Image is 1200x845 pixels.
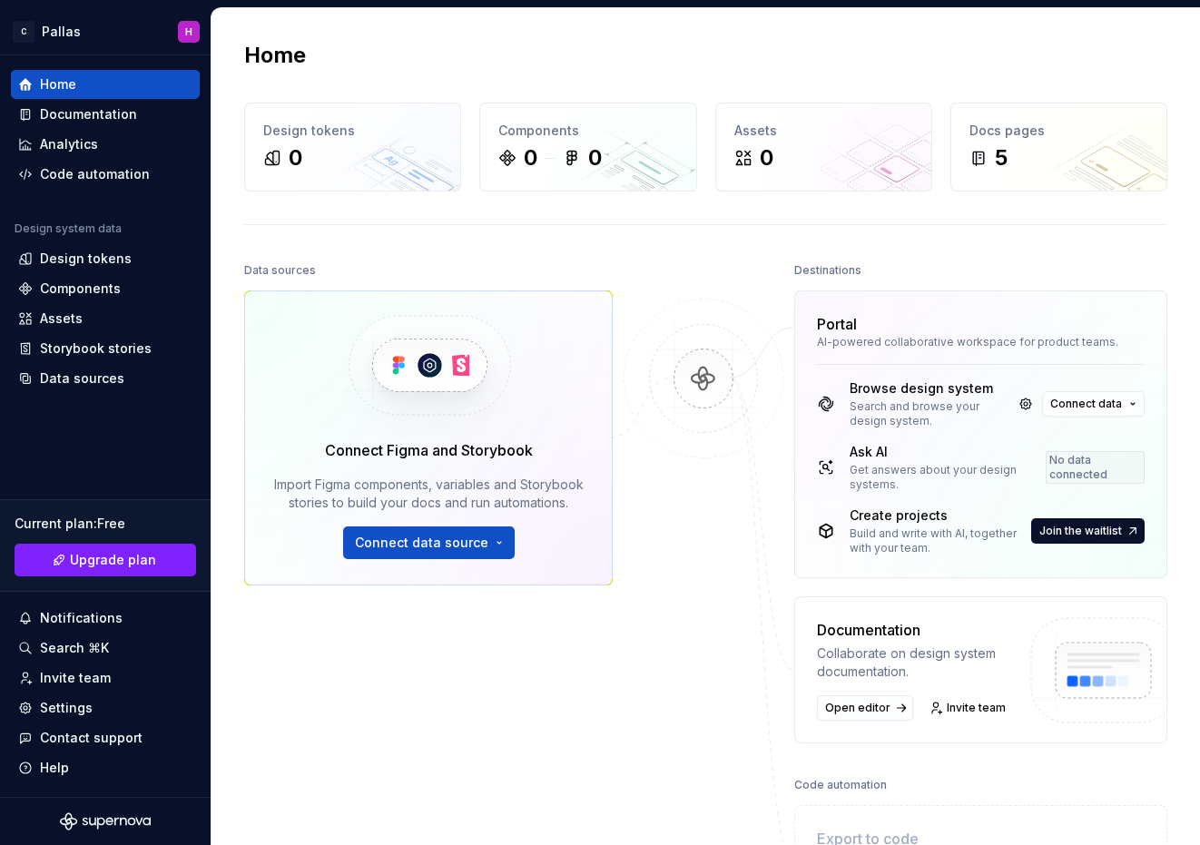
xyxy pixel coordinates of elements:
div: Create projects [850,506,1028,525]
div: Assets [40,310,83,328]
div: Contact support [40,729,143,747]
div: AI-powered collaborative workspace for product teams. [817,335,1145,349]
a: Design tokens0 [244,103,461,192]
div: Components [40,280,121,298]
a: Components00 [479,103,696,192]
div: Home [40,75,76,93]
button: Search ⌘K [11,634,200,663]
a: Storybook stories [11,334,200,363]
div: 0 [588,143,602,172]
div: Get answers about your design systems. [850,463,1042,492]
div: Components [498,122,677,140]
div: Ask AI [850,443,1042,461]
div: Connect Figma and Storybook [325,439,533,461]
a: Invite team [924,695,1014,721]
div: Analytics [40,135,98,153]
a: Analytics [11,130,200,159]
a: Settings [11,693,200,722]
a: Design tokens [11,244,200,273]
div: 0 [524,143,537,172]
div: Current plan : Free [15,515,196,533]
button: Notifications [11,604,200,633]
span: Open editor [825,701,890,715]
div: Assets [734,122,913,140]
div: Settings [40,699,93,717]
a: Data sources [11,364,200,393]
button: Connect data source [343,526,515,559]
div: Design system data [15,221,122,236]
div: Code automation [40,165,150,183]
a: Code automation [11,160,200,189]
div: Storybook stories [40,339,152,358]
button: Connect data [1042,391,1145,417]
span: Connect data source [355,534,488,552]
div: 0 [760,143,773,172]
button: Contact support [11,723,200,752]
span: Invite team [947,701,1006,715]
div: Portal [817,313,857,335]
button: CPallasH [4,12,207,51]
div: Design tokens [40,250,132,268]
div: Invite team [40,669,111,687]
span: Connect data [1050,397,1122,411]
div: Notifications [40,609,123,627]
div: 5 [995,143,1008,172]
svg: Supernova Logo [60,812,151,830]
div: Build and write with AI, together with your team. [850,526,1028,555]
div: Browse design system [850,379,1009,398]
div: Pallas [42,23,81,41]
div: Collaborate on design system documentation. [817,644,1014,681]
button: Join the waitlist [1031,518,1145,544]
div: Destinations [794,258,861,283]
a: Open editor [817,695,913,721]
span: Join the waitlist [1039,524,1122,538]
span: Upgrade plan [70,551,156,569]
div: Search and browse your design system. [850,399,1009,428]
div: Documentation [817,619,1014,641]
a: Home [11,70,200,99]
div: Import Figma components, variables and Storybook stories to build your docs and run automations. [270,476,586,512]
div: C [13,21,34,43]
div: Code automation [794,772,887,798]
div: Data sources [244,258,316,283]
div: Docs pages [969,122,1148,140]
div: Help [40,759,69,777]
div: H [185,25,192,39]
div: 0 [289,143,302,172]
a: Invite team [11,663,200,693]
div: Data sources [40,369,124,388]
div: Design tokens [263,122,442,140]
a: Docs pages5 [950,103,1167,192]
a: Documentation [11,100,200,129]
button: Upgrade plan [15,544,196,576]
a: Assets0 [715,103,932,192]
div: Documentation [40,105,137,123]
a: Assets [11,304,200,333]
a: Components [11,274,200,303]
button: Help [11,753,200,782]
div: No data connected [1046,451,1145,484]
div: Search ⌘K [40,639,109,657]
h2: Home [244,41,306,70]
